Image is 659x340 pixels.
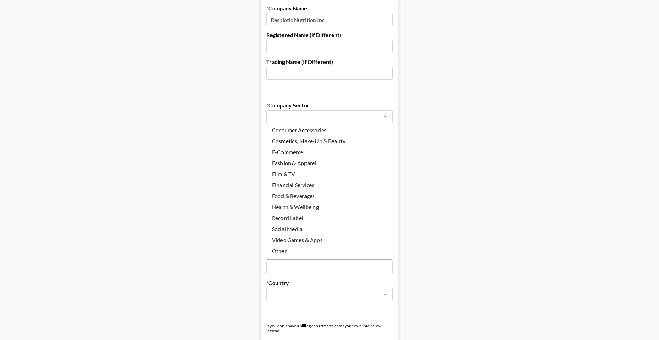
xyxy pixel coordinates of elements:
[266,32,393,38] label: Registered Name (If Different)
[266,5,393,12] label: Company Name
[266,125,393,136] li: Consumer Accessories
[381,112,390,122] button: Close
[381,290,390,299] button: Open
[266,202,393,213] li: Health & Wellbeing
[266,191,393,202] li: Food & Beverages
[266,102,393,109] label: Company Sector
[266,169,393,180] li: Film & TV
[266,246,393,257] li: Other
[266,213,393,224] li: Record Label
[266,136,393,147] li: Cosmetics, Make-Up & Beauty
[266,235,393,246] li: Video Games & Apps
[266,158,393,169] li: Fashion & Apparel
[266,147,393,158] li: E-Commerce
[266,323,393,333] div: If you don't have a billing department, enter your own info below instead.
[266,180,393,191] li: Financial Services
[266,58,393,65] label: Trading Name (If Different)
[266,224,393,235] li: Social Media
[266,280,393,286] label: Country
